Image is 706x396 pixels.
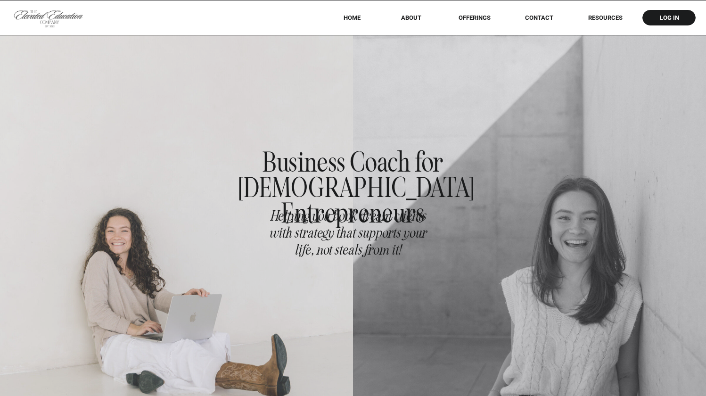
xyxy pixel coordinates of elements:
[518,14,560,21] a: Contact
[394,14,428,21] a: About
[238,149,468,224] h1: Business Coach for [DEMOGRAPHIC_DATA] Entrepreneurs
[264,207,433,289] h2: Helping you book dream clients with strategy that supports your life, not steals from it!
[445,14,504,21] a: offerings
[575,14,635,21] a: RESOURCES
[651,14,688,21] a: log in
[331,14,373,21] a: HOME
